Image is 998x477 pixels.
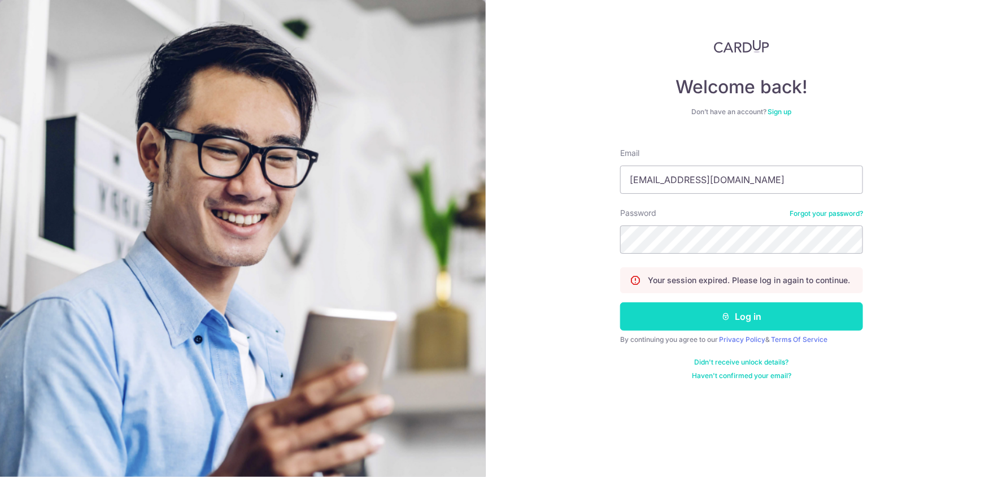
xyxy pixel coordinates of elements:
[620,76,863,98] h4: Welcome back!
[790,209,863,218] a: Forgot your password?
[620,166,863,194] input: Enter your Email
[695,358,789,367] a: Didn't receive unlock details?
[719,335,765,344] a: Privacy Policy
[771,335,827,344] a: Terms Of Service
[714,40,769,53] img: CardUp Logo
[620,107,863,116] div: Don’t have an account?
[620,207,656,219] label: Password
[620,335,863,344] div: By continuing you agree to our &
[648,275,850,286] p: Your session expired. Please log in again to continue.
[768,107,792,116] a: Sign up
[620,148,639,159] label: Email
[692,371,791,380] a: Haven't confirmed your email?
[620,302,863,331] button: Log in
